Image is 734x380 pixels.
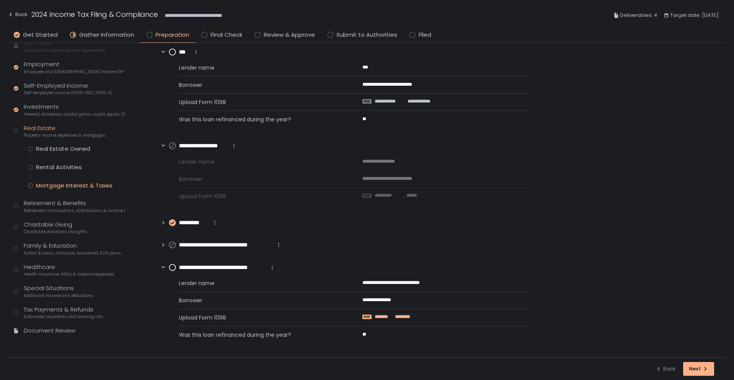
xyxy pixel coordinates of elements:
[24,39,106,54] div: Tax Profile
[419,31,431,39] span: Filed
[24,305,103,320] div: Tax Payments & Refunds
[689,365,708,372] div: Next
[670,11,719,20] span: Target date: [DATE]
[31,9,158,20] h1: 2024 Income Tax Filing & Compliance
[179,158,344,166] span: Lender name
[24,326,75,335] div: Document Review
[24,220,87,235] div: Charitable Giving
[8,9,28,22] button: Back
[179,192,344,200] span: Upload Form 1098
[179,175,344,183] span: Borrower
[24,103,125,117] div: Investments
[179,81,344,89] span: Borrower
[656,365,676,372] div: Back
[179,279,344,287] span: Lender name
[8,10,28,19] div: Back
[211,31,242,39] span: Final Check
[24,132,106,138] span: Property income, expenses & mortgages
[24,284,94,298] div: Special Situations
[264,31,315,39] span: Review & Approve
[24,69,125,75] span: Employee and [DEMOGRAPHIC_DATA] income (W-2s)
[179,314,344,321] span: Upload Form 1098
[24,241,121,256] div: Family & Education
[620,11,657,20] span: Deliverables: 4
[24,263,114,277] div: Healthcare
[24,250,121,256] span: Tuition & loans, childcare, household, 529 plans
[179,64,344,72] span: Lender name
[24,229,87,235] span: Charitable donations and gifts
[24,208,125,214] span: Retirement contributions, distributions & income (1099-R, 5498)
[24,90,112,96] span: Self-employed income (1099-NEC, 1099-K)
[24,82,112,96] div: Self-Employed Income
[79,31,134,39] span: Gather Information
[36,182,112,189] div: Mortgage Interest & Taxes
[179,297,344,304] span: Borrower
[24,293,94,298] span: Additional income and deductions
[23,31,58,39] span: Get Started
[179,331,344,339] span: Was this loan refinanced during the year?
[24,314,103,320] span: Estimated payments and banking info
[24,124,106,139] div: Real Estate
[24,199,125,214] div: Retirement & Benefits
[24,111,125,117] span: Interest, dividends, capital gains, crypto, equity (1099s, K-1s)
[24,60,125,75] div: Employment
[36,163,82,171] div: Rental Activities
[156,31,189,39] span: Preparation
[179,98,344,106] span: Upload Form 1098
[24,47,106,53] span: Contact info, residence, and dependents
[683,362,714,376] button: Next
[24,271,114,277] span: Health insurance, HSAs & medical expenses
[179,116,344,123] span: Was this loan refinanced during the year?
[36,145,90,153] div: Real Estate Owned
[656,362,676,376] button: Back
[336,31,397,39] span: Submit to Authorities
